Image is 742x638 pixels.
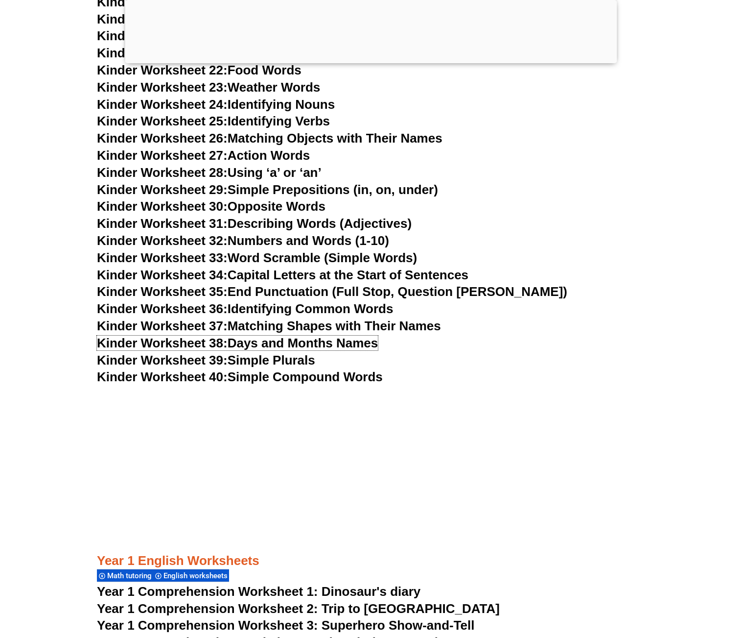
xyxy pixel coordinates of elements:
[97,182,228,197] span: Kinder Worksheet 29:
[97,250,417,265] a: Kinder Worksheet 33:Word Scramble (Simple Words)
[97,63,228,77] span: Kinder Worksheet 22:
[97,114,330,128] a: Kinder Worksheet 25:Identifying Verbs
[97,569,153,582] div: Math tutoring
[97,80,228,95] span: Kinder Worksheet 23:
[97,301,393,316] a: Kinder Worksheet 36:Identifying Common Words
[97,601,500,616] a: Year 1 Comprehension Worksheet 2: Trip to [GEOGRAPHIC_DATA]
[97,353,228,368] span: Kinder Worksheet 39:
[97,233,228,248] span: Kinder Worksheet 32:
[97,131,228,146] span: Kinder Worksheet 26:
[97,369,228,384] span: Kinder Worksheet 40:
[97,268,468,282] a: Kinder Worksheet 34:Capital Letters at the Start of Sentences
[97,336,378,350] a: Kinder Worksheet 38:Days and Months Names
[97,319,441,333] a: Kinder Worksheet 37:Matching Shapes with Their Names
[97,148,310,163] a: Kinder Worksheet 27:Action Words
[107,571,155,580] span: Math tutoring
[97,301,228,316] span: Kinder Worksheet 36:
[97,250,228,265] span: Kinder Worksheet 33:
[97,216,412,231] a: Kinder Worksheet 31:Describing Words (Adjectives)
[97,28,228,43] span: Kinder Worksheet 20:
[97,97,335,112] a: Kinder Worksheet 24:Identifying Nouns
[97,97,228,112] span: Kinder Worksheet 24:
[97,148,228,163] span: Kinder Worksheet 27:
[97,12,228,26] span: Kinder Worksheet 19:
[97,199,325,214] a: Kinder Worksheet 30:Opposite Words
[97,618,475,633] a: Year 1 Comprehension Worksheet 3: Superhero Show-and-Tell
[97,165,228,180] span: Kinder Worksheet 28:
[97,165,322,180] a: Kinder Worksheet 28:Using ‘a’ or ‘an’
[97,63,301,77] a: Kinder Worksheet 22:Food Words
[97,46,228,60] span: Kinder Worksheet 21:
[97,386,645,528] iframe: Advertisement
[97,233,389,248] a: Kinder Worksheet 32:Numbers and Words (1-10)
[97,114,228,128] span: Kinder Worksheet 25:
[97,319,228,333] span: Kinder Worksheet 37:
[97,268,228,282] span: Kinder Worksheet 34:
[97,80,320,95] a: Kinder Worksheet 23:Weather Words
[97,369,383,384] a: Kinder Worksheet 40:Simple Compound Words
[97,336,228,350] span: Kinder Worksheet 38:
[97,216,228,231] span: Kinder Worksheet 31:
[163,571,231,580] span: English worksheets
[97,353,315,368] a: Kinder Worksheet 39:Simple Plurals
[97,199,228,214] span: Kinder Worksheet 30:
[97,584,420,599] a: Year 1 Comprehension Worksheet 1: Dinosaur's diary
[97,46,315,60] a: Kinder Worksheet 21:Animal Names
[97,284,228,299] span: Kinder Worksheet 35:
[97,284,567,299] a: Kinder Worksheet 35:End Punctuation (Full Stop, Question [PERSON_NAME])
[153,569,229,582] div: English worksheets
[97,553,645,569] h3: Year 1 English Worksheets
[579,527,742,638] iframe: Chat Widget
[97,182,438,197] a: Kinder Worksheet 29:Simple Prepositions (in, on, under)
[97,12,383,26] a: Kinder Worksheet 19:Writing Simple Sentences
[97,131,442,146] a: Kinder Worksheet 26:Matching Objects with Their Names
[97,28,395,43] a: Kinder Worksheet 20:Matching Words to Pictures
